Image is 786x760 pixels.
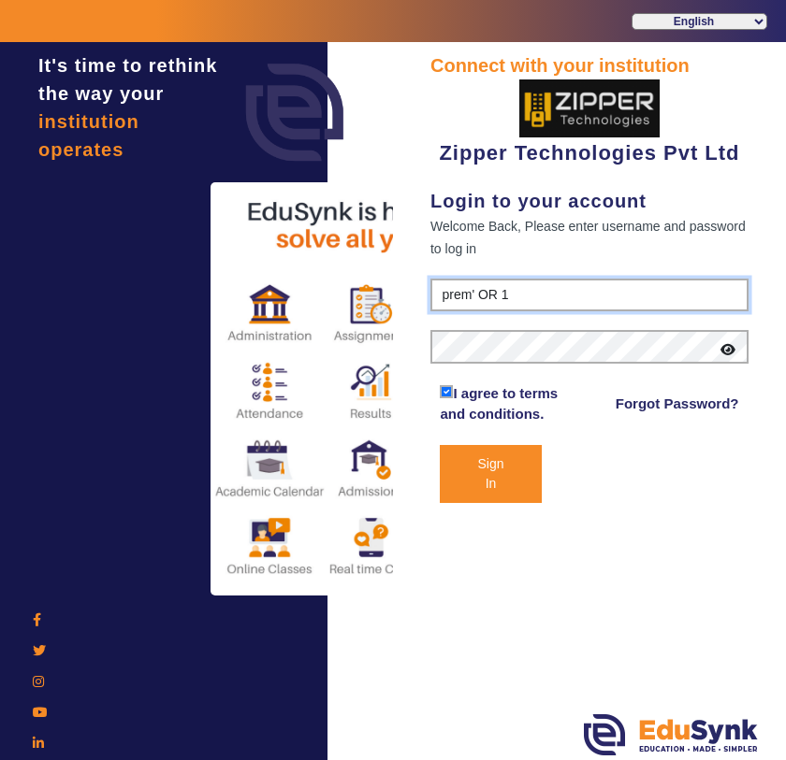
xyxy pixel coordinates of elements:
a: I agree to terms and conditions. [440,385,558,423]
div: Zipper Technologies Pvt Ltd [430,79,749,168]
img: login.png [225,42,365,182]
div: Welcome Back, Please enter username and password to log in [430,215,749,260]
button: Sign In [440,445,541,503]
input: User Name [430,279,749,312]
span: It's time to rethink the way your [38,55,217,104]
img: login2.png [211,182,604,595]
span: institution operates [38,111,139,160]
div: Login to your account [430,187,749,215]
a: Forgot Password? [616,393,739,415]
img: 36227e3f-cbf6-4043-b8fc-b5c5f2957d0a [519,79,660,137]
div: Connect with your institution [430,51,749,79]
img: edusynk.png [584,714,758,755]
